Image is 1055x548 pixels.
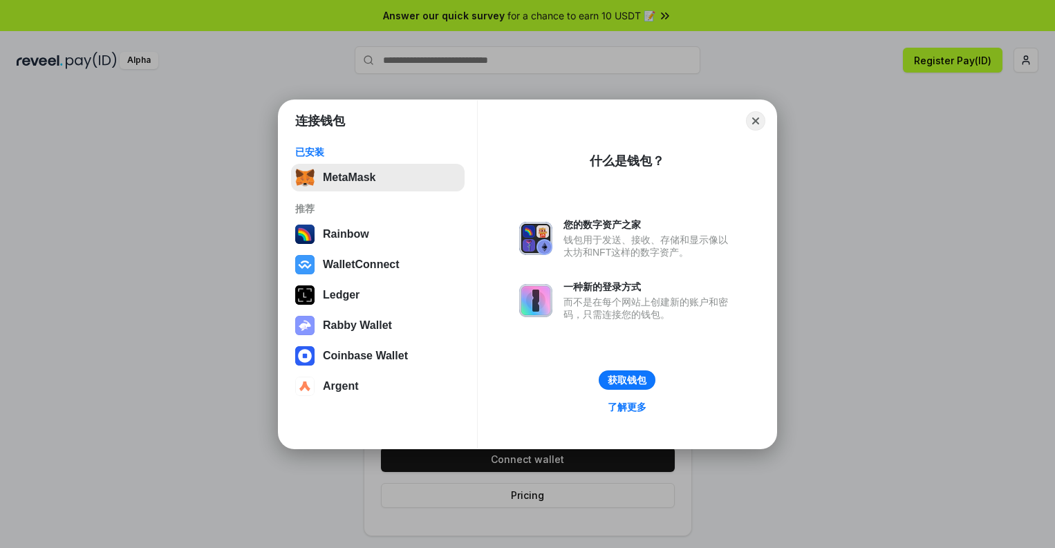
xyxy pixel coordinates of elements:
div: WalletConnect [323,258,400,271]
img: svg+xml,%3Csvg%20fill%3D%22none%22%20height%3D%2233%22%20viewBox%3D%220%200%2035%2033%22%20width%... [295,168,315,187]
img: svg+xml,%3Csvg%20xmlns%3D%22http%3A%2F%2Fwww.w3.org%2F2000%2Fsvg%22%20fill%3D%22none%22%20viewBox... [295,316,315,335]
img: svg+xml,%3Csvg%20xmlns%3D%22http%3A%2F%2Fwww.w3.org%2F2000%2Fsvg%22%20fill%3D%22none%22%20viewBox... [519,284,552,317]
div: 什么是钱包？ [590,153,664,169]
div: Coinbase Wallet [323,350,408,362]
button: Rainbow [291,220,465,248]
button: Coinbase Wallet [291,342,465,370]
button: Close [746,111,765,131]
div: MetaMask [323,171,375,184]
button: 获取钱包 [599,370,655,390]
div: Rainbow [323,228,369,240]
button: Rabby Wallet [291,312,465,339]
div: 已安装 [295,146,460,158]
button: WalletConnect [291,251,465,278]
h1: 连接钱包 [295,113,345,129]
div: 您的数字资产之家 [563,218,735,231]
a: 了解更多 [599,398,655,416]
div: 而不是在每个网站上创建新的账户和密码，只需连接您的钱包。 [563,296,735,321]
div: 一种新的登录方式 [563,281,735,293]
img: svg+xml,%3Csvg%20xmlns%3D%22http%3A%2F%2Fwww.w3.org%2F2000%2Fsvg%22%20fill%3D%22none%22%20viewBox... [519,222,552,255]
div: Argent [323,380,359,393]
div: 获取钱包 [608,374,646,386]
img: svg+xml,%3Csvg%20width%3D%2228%22%20height%3D%2228%22%20viewBox%3D%220%200%2028%2028%22%20fill%3D... [295,377,315,396]
div: Rabby Wallet [323,319,392,332]
button: Argent [291,372,465,400]
button: MetaMask [291,164,465,191]
button: Ledger [291,281,465,309]
div: 推荐 [295,202,460,215]
img: svg+xml,%3Csvg%20width%3D%22120%22%20height%3D%22120%22%20viewBox%3D%220%200%20120%20120%22%20fil... [295,225,315,244]
img: svg+xml,%3Csvg%20width%3D%2228%22%20height%3D%2228%22%20viewBox%3D%220%200%2028%2028%22%20fill%3D... [295,255,315,274]
div: 钱包用于发送、接收、存储和显示像以太坊和NFT这样的数字资产。 [563,234,735,258]
div: Ledger [323,289,360,301]
img: svg+xml,%3Csvg%20width%3D%2228%22%20height%3D%2228%22%20viewBox%3D%220%200%2028%2028%22%20fill%3D... [295,346,315,366]
div: 了解更多 [608,401,646,413]
img: svg+xml,%3Csvg%20xmlns%3D%22http%3A%2F%2Fwww.w3.org%2F2000%2Fsvg%22%20width%3D%2228%22%20height%3... [295,285,315,305]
